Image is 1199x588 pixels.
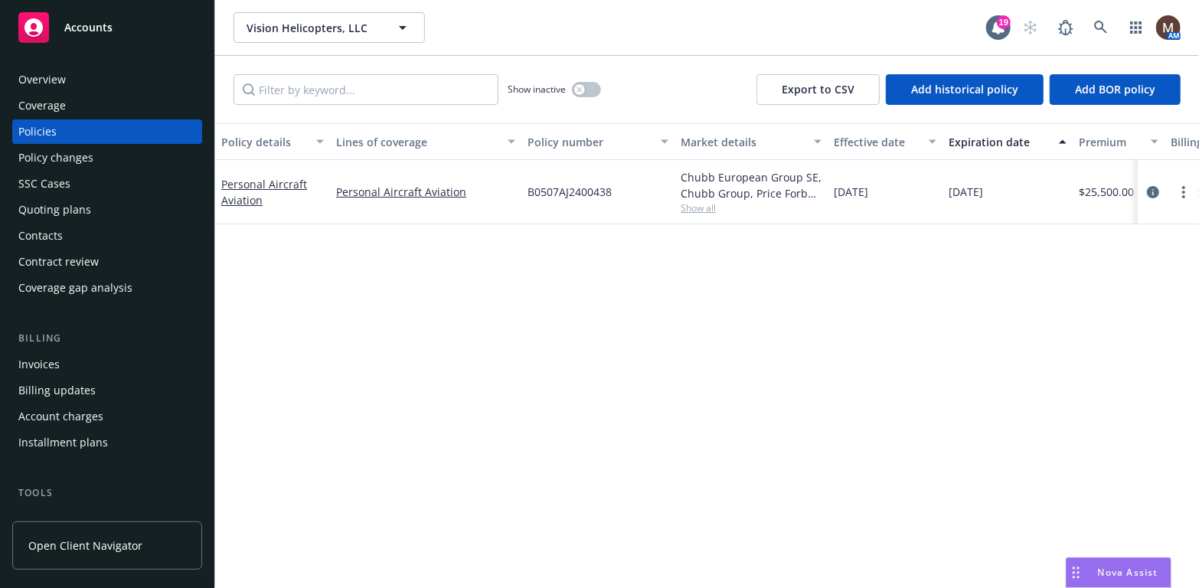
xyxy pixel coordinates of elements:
span: Show inactive [508,83,566,96]
input: Filter by keyword... [234,74,498,105]
a: Coverage [12,93,202,118]
a: Accounts [12,6,202,49]
span: B0507AJ2400438 [528,184,612,200]
div: Overview [18,67,66,92]
div: Coverage [18,93,66,118]
div: SSC Cases [18,171,70,196]
div: Billing updates [18,378,96,403]
a: Contract review [12,250,202,274]
span: [DATE] [949,184,983,200]
span: [DATE] [834,184,868,200]
span: Export to CSV [782,82,854,96]
a: Account charges [12,404,202,429]
a: Policy changes [12,145,202,170]
button: Nova Assist [1066,557,1171,588]
div: Policies [18,119,57,144]
a: Overview [12,67,202,92]
button: Effective date [828,123,943,160]
button: Expiration date [943,123,1073,160]
button: Policy details [215,123,330,160]
img: photo [1156,15,1181,40]
div: Lines of coverage [336,134,498,150]
button: Policy number [521,123,675,160]
span: Vision Helicopters, LLC [247,20,379,36]
div: Drag to move [1067,558,1086,587]
a: Contacts [12,224,202,248]
a: Search [1086,12,1116,43]
span: Add historical policy [911,82,1018,96]
a: Manage files [12,507,202,531]
div: Billing [12,331,202,346]
span: Show all [681,201,822,214]
a: Personal Aircraft Aviation [336,184,515,200]
div: Manage files [18,507,83,531]
a: Invoices [12,352,202,377]
span: $25,500.00 [1079,184,1134,200]
a: Policies [12,119,202,144]
button: Add BOR policy [1050,74,1181,105]
div: Policy changes [18,145,93,170]
div: Account charges [18,404,103,429]
div: Contract review [18,250,99,274]
button: Add historical policy [886,74,1044,105]
div: Contacts [18,224,63,248]
div: Premium [1079,134,1142,150]
div: Policy details [221,134,307,150]
a: SSC Cases [12,171,202,196]
button: Lines of coverage [330,123,521,160]
a: circleInformation [1144,183,1162,201]
a: more [1174,183,1193,201]
div: Tools [12,485,202,501]
div: Expiration date [949,134,1050,150]
a: Start snowing [1015,12,1046,43]
div: Coverage gap analysis [18,276,132,300]
button: Export to CSV [756,74,880,105]
a: Coverage gap analysis [12,276,202,300]
a: Billing updates [12,378,202,403]
a: Switch app [1121,12,1152,43]
button: Market details [675,123,828,160]
div: Effective date [834,134,920,150]
a: Personal Aircraft Aviation [221,177,307,207]
a: Report a Bug [1050,12,1081,43]
div: Chubb European Group SE, Chubb Group, Price Forbes & Partners [681,169,822,201]
button: Premium [1073,123,1165,160]
span: Nova Assist [1098,566,1158,579]
a: Installment plans [12,430,202,455]
span: Add BOR policy [1075,82,1155,96]
div: Quoting plans [18,198,91,222]
span: Open Client Navigator [28,537,142,554]
div: Policy number [528,134,652,150]
span: Accounts [64,21,113,34]
div: Invoices [18,352,60,377]
div: 19 [997,15,1011,29]
button: Vision Helicopters, LLC [234,12,425,43]
a: Quoting plans [12,198,202,222]
div: Market details [681,134,805,150]
div: Installment plans [18,430,108,455]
